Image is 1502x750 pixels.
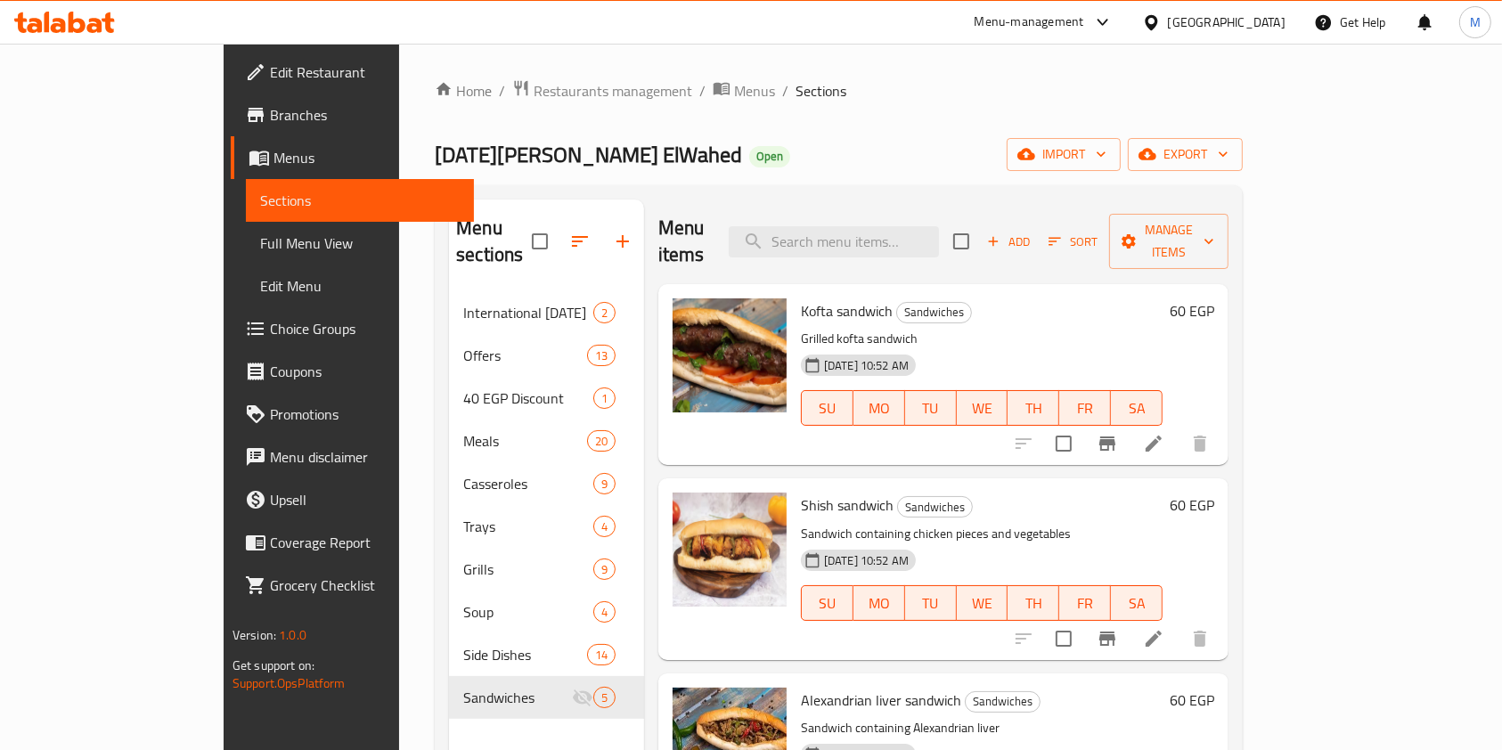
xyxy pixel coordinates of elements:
div: Sandwiches [965,691,1041,713]
li: / [499,80,505,102]
span: 13 [588,347,615,364]
span: FR [1066,591,1104,616]
a: Choice Groups [231,307,475,350]
span: Select to update [1045,425,1082,462]
span: Coverage Report [270,532,461,553]
div: Sandwiches [896,302,972,323]
div: Trays4 [449,505,644,548]
span: WE [964,395,1001,421]
span: Promotions [270,404,461,425]
p: Sandwich containing Alexandrian liver [801,717,1163,739]
div: items [593,387,616,409]
span: Grills [463,558,593,580]
div: Grills9 [449,548,644,591]
span: Add [984,232,1033,252]
div: items [593,516,616,537]
span: import [1021,143,1106,166]
div: items [593,601,616,623]
h2: Menu items [658,215,707,268]
span: WE [964,591,1001,616]
button: SA [1111,585,1163,621]
span: Add item [980,228,1037,256]
span: Version: [233,624,276,647]
span: Manage items [1123,219,1214,264]
span: TU [912,591,950,616]
span: Sort [1049,232,1098,252]
button: SA [1111,390,1163,426]
button: Add [980,228,1037,256]
span: Sections [260,190,461,211]
h6: 60 EGP [1170,298,1214,323]
button: Manage items [1109,214,1229,269]
a: Support.OpsPlatform [233,672,346,695]
a: Restaurants management [512,79,692,102]
span: Sandwiches [463,687,572,708]
div: Menu-management [975,12,1084,33]
span: Menus [273,147,461,168]
span: 20 [588,433,615,450]
p: Sandwich containing chicken pieces and vegetables [801,523,1163,545]
span: SU [809,395,846,421]
svg: Inactive section [572,687,593,708]
span: export [1142,143,1229,166]
button: TU [905,390,957,426]
span: TU [912,395,950,421]
div: 40 EGP Discount [463,387,593,409]
div: Sandwiches [897,496,973,518]
span: Choice Groups [270,318,461,339]
div: Open [749,146,790,167]
span: 2 [594,305,615,322]
a: Edit Restaurant [231,51,475,94]
button: FR [1059,390,1111,426]
div: Side Dishes14 [449,633,644,676]
span: Soup [463,601,593,623]
button: delete [1179,617,1221,660]
h6: 60 EGP [1170,688,1214,713]
span: Select section [943,223,980,260]
img: Kofta sandwich [673,298,787,412]
div: items [593,473,616,494]
span: [DATE][PERSON_NAME] ElWahed [435,135,742,175]
span: Branches [270,104,461,126]
div: items [593,558,616,580]
h6: 60 EGP [1170,493,1214,518]
button: WE [957,585,1008,621]
span: Upsell [270,489,461,510]
span: 1 [594,390,615,407]
span: Sandwiches [966,691,1040,712]
span: Select all sections [521,223,559,260]
a: Coverage Report [231,521,475,564]
span: Coupons [270,361,461,382]
a: Branches [231,94,475,136]
input: search [729,226,939,257]
a: Promotions [231,393,475,436]
button: TU [905,585,957,621]
button: import [1007,138,1121,171]
a: Coupons [231,350,475,393]
span: Restaurants management [534,80,692,102]
a: Full Menu View [246,222,475,265]
a: Menu disclaimer [231,436,475,478]
div: International Potato Day [463,302,593,323]
span: 1.0.0 [279,624,306,647]
button: SU [801,585,853,621]
button: Branch-specific-item [1086,422,1129,465]
a: Sections [246,179,475,222]
div: Casseroles [463,473,593,494]
span: M [1470,12,1481,32]
a: Menus [713,79,775,102]
span: Sandwiches [897,302,971,322]
span: Edit Menu [260,275,461,297]
div: Sandwiches5 [449,676,644,719]
button: MO [853,390,905,426]
span: Alexandrian liver sandwich [801,687,961,713]
button: Sort [1044,228,1102,256]
span: MO [861,591,898,616]
div: [GEOGRAPHIC_DATA] [1168,12,1286,32]
span: 4 [594,518,615,535]
span: Shish sandwich [801,492,894,518]
a: Menus [231,136,475,179]
button: delete [1179,422,1221,465]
